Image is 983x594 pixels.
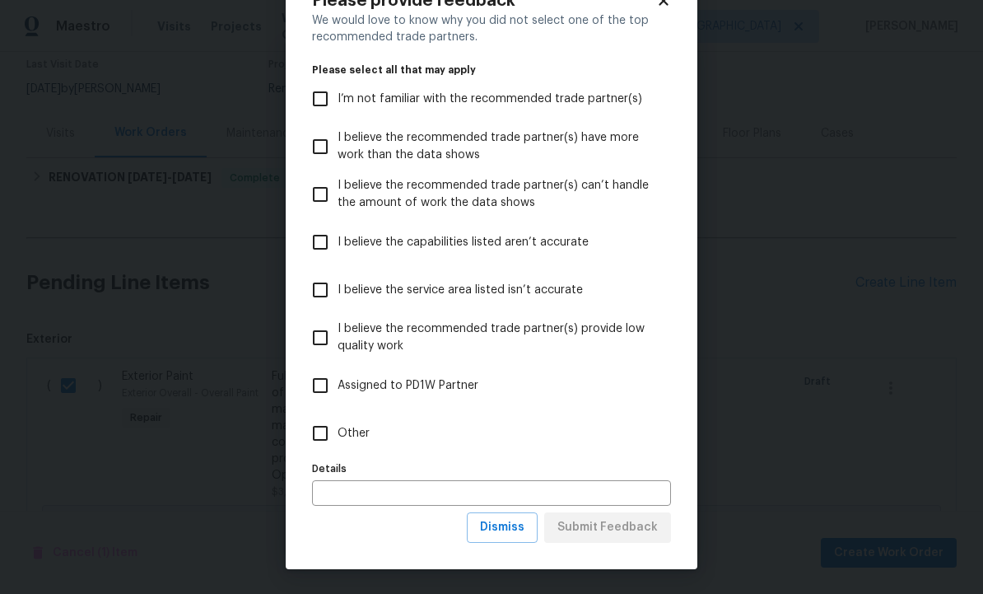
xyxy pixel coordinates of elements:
[467,512,538,543] button: Dismiss
[338,129,658,164] span: I believe the recommended trade partner(s) have more work than the data shows
[338,377,478,395] span: Assigned to PD1W Partner
[338,282,583,299] span: I believe the service area listed isn’t accurate
[480,517,524,538] span: Dismiss
[312,12,671,45] div: We would love to know why you did not select one of the top recommended trade partners.
[312,464,671,474] label: Details
[312,65,671,75] legend: Please select all that may apply
[338,320,658,355] span: I believe the recommended trade partner(s) provide low quality work
[338,91,642,108] span: I’m not familiar with the recommended trade partner(s)
[338,177,658,212] span: I believe the recommended trade partner(s) can’t handle the amount of work the data shows
[338,234,589,251] span: I believe the capabilities listed aren’t accurate
[338,425,370,442] span: Other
